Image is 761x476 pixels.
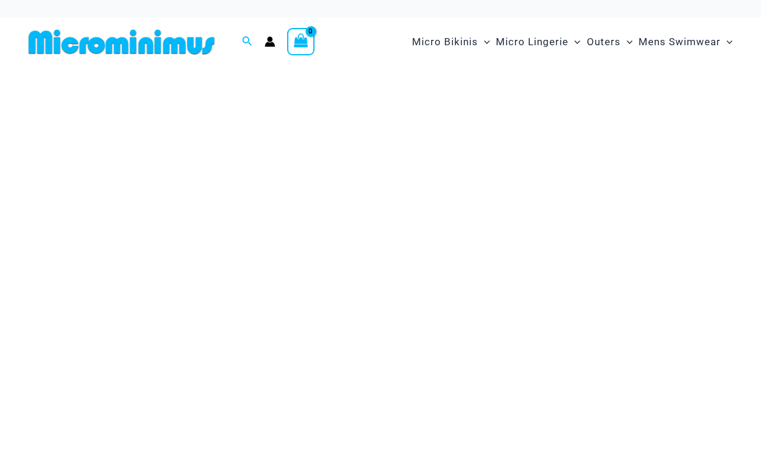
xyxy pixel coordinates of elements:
[407,22,737,62] nav: Site Navigation
[568,27,580,57] span: Menu Toggle
[636,24,735,60] a: Mens SwimwearMenu ToggleMenu Toggle
[265,36,275,47] a: Account icon link
[621,27,633,57] span: Menu Toggle
[409,24,493,60] a: Micro BikinisMenu ToggleMenu Toggle
[478,27,490,57] span: Menu Toggle
[287,28,315,55] a: View Shopping Cart, empty
[493,24,583,60] a: Micro LingerieMenu ToggleMenu Toggle
[496,27,568,57] span: Micro Lingerie
[412,27,478,57] span: Micro Bikinis
[721,27,732,57] span: Menu Toggle
[587,27,621,57] span: Outers
[639,27,721,57] span: Mens Swimwear
[584,24,636,60] a: OutersMenu ToggleMenu Toggle
[242,35,253,49] a: Search icon link
[24,29,219,55] img: MM SHOP LOGO FLAT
